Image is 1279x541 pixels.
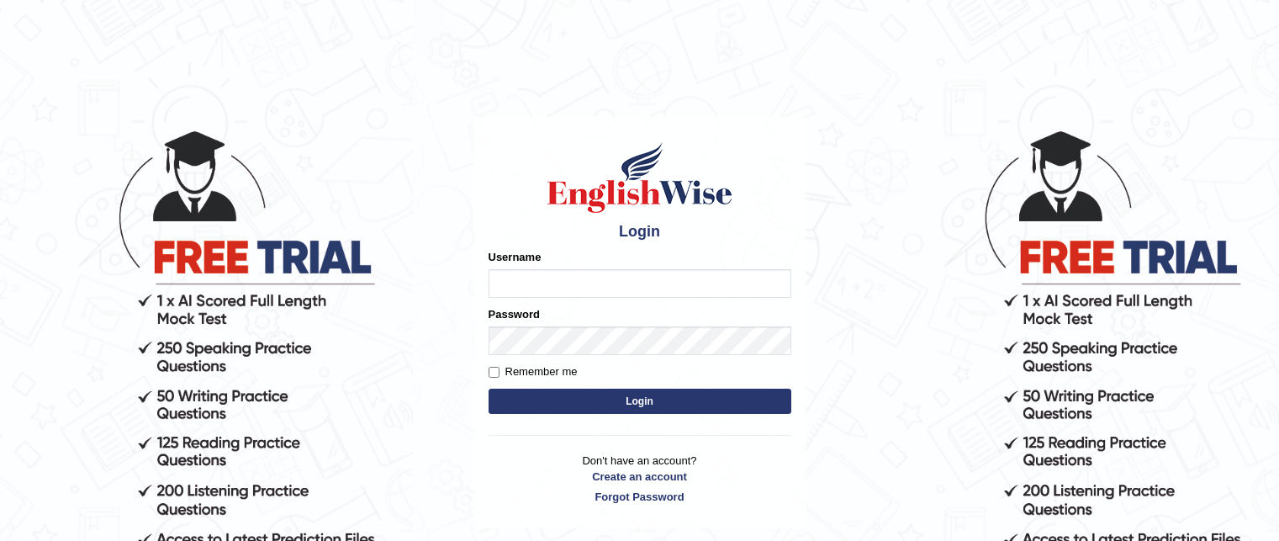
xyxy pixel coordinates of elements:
[489,489,791,505] a: Forgot Password
[489,367,499,378] input: Remember me
[489,363,578,380] label: Remember me
[489,453,791,505] p: Don't have an account?
[544,140,736,215] img: Logo of English Wise sign in for intelligent practice with AI
[489,224,791,241] h4: Login
[489,306,540,322] label: Password
[489,469,791,485] a: Create an account
[489,249,542,265] label: Username
[489,389,791,414] button: Login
